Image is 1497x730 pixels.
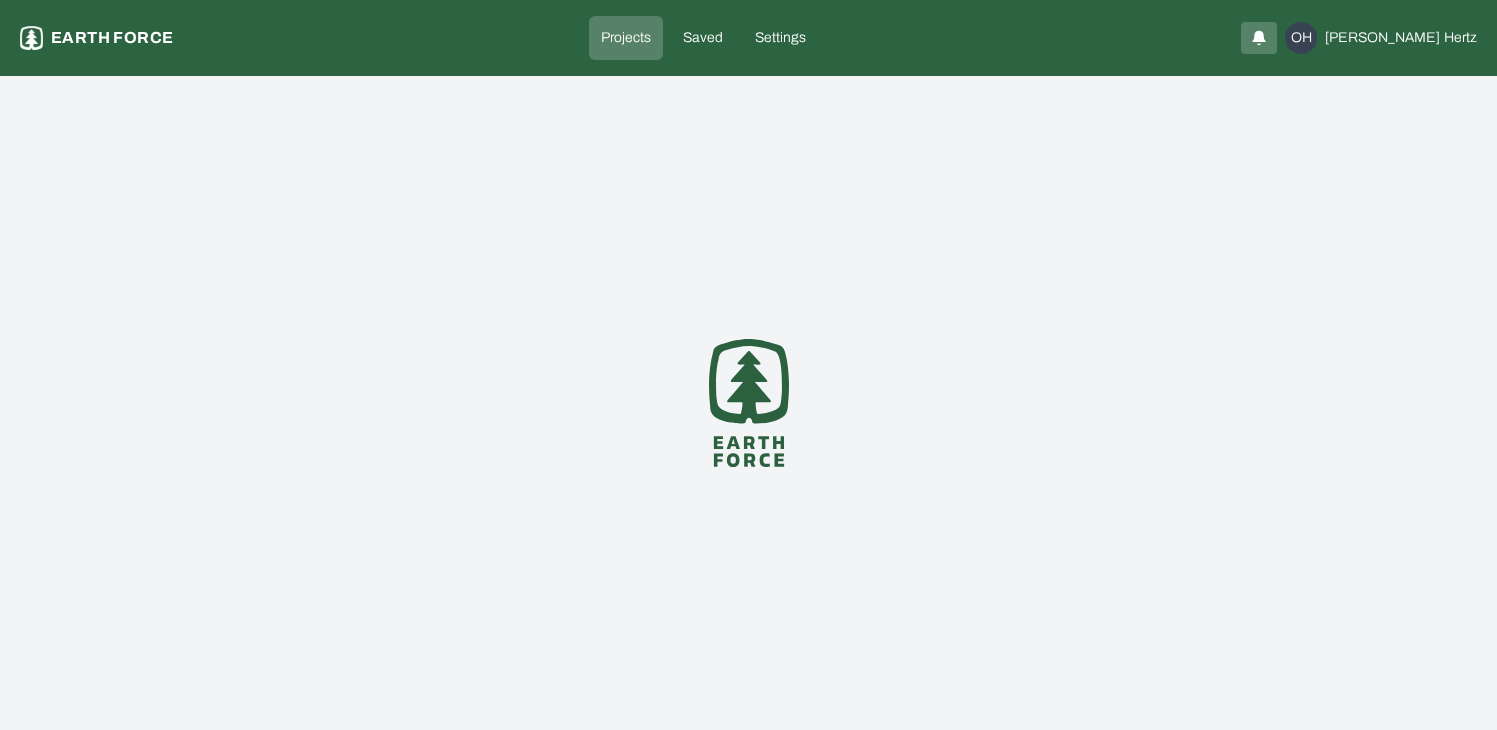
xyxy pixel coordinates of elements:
button: OH[PERSON_NAME]Hertz [1285,22,1477,54]
span: Hertz [1444,28,1477,48]
img: earthforce-logo-white-uG4MPadI.svg [20,26,43,50]
p: Saved [683,28,723,48]
p: Settings [755,28,806,48]
a: Settings [743,16,818,60]
p: Projects [601,28,651,48]
div: OH [1285,22,1317,54]
a: Saved [671,16,735,60]
a: Projects [589,16,663,60]
p: Earth force [51,26,173,50]
span: [PERSON_NAME] [1325,28,1440,48]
